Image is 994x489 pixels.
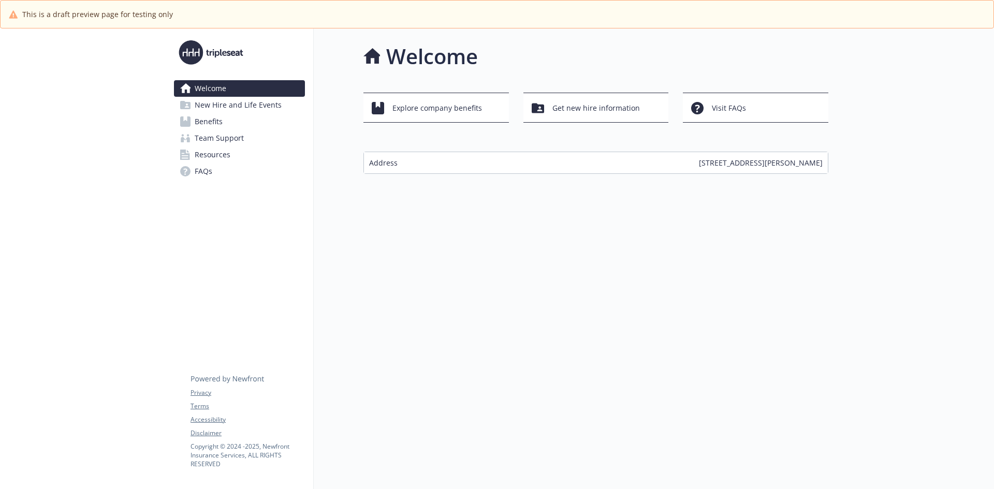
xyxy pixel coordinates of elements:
button: Explore company benefits [363,93,509,123]
p: Copyright © 2024 - 2025 , Newfront Insurance Services, ALL RIGHTS RESERVED [191,442,304,468]
a: Terms [191,402,304,411]
a: Disclaimer [191,428,304,438]
a: FAQs [174,163,305,180]
span: Welcome [195,80,226,97]
span: Visit FAQs [712,98,746,118]
button: Get new hire information [523,93,669,123]
span: Address [369,157,398,168]
span: Get new hire information [552,98,640,118]
span: FAQs [195,163,212,180]
span: Benefits [195,113,223,130]
a: Resources [174,146,305,163]
a: Accessibility [191,415,304,424]
span: [STREET_ADDRESS][PERSON_NAME] [699,157,823,168]
a: Privacy [191,388,304,397]
a: Benefits [174,113,305,130]
span: Team Support [195,130,244,146]
a: New Hire and Life Events [174,97,305,113]
button: Visit FAQs [683,93,828,123]
span: Explore company benefits [392,98,482,118]
a: Team Support [174,130,305,146]
span: Resources [195,146,230,163]
a: Welcome [174,80,305,97]
h1: Welcome [386,41,478,72]
span: New Hire and Life Events [195,97,282,113]
span: This is a draft preview page for testing only [22,9,173,20]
